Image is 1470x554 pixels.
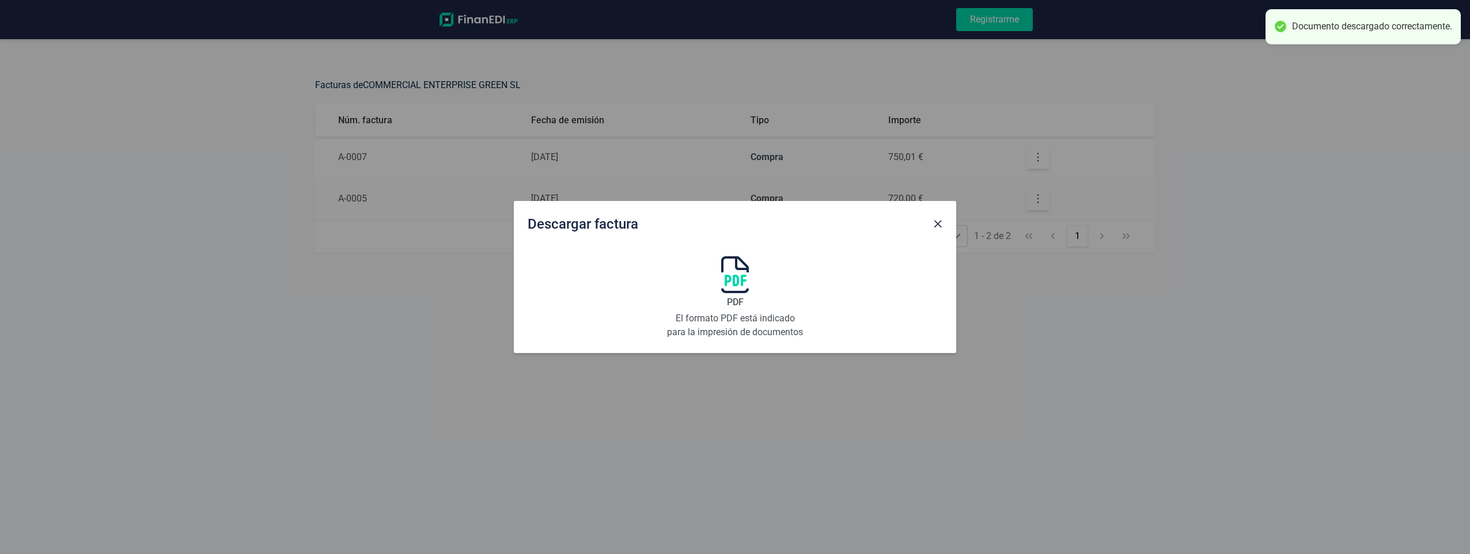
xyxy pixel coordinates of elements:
[666,312,804,339] p: El formato PDF está indicado para la impresión de documentos
[929,215,947,233] button: Close
[523,210,929,233] div: Descargar factura
[721,256,749,293] img: document-icon
[1292,21,1452,33] div: Documento descargado correctamente.
[727,295,744,309] span: PDF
